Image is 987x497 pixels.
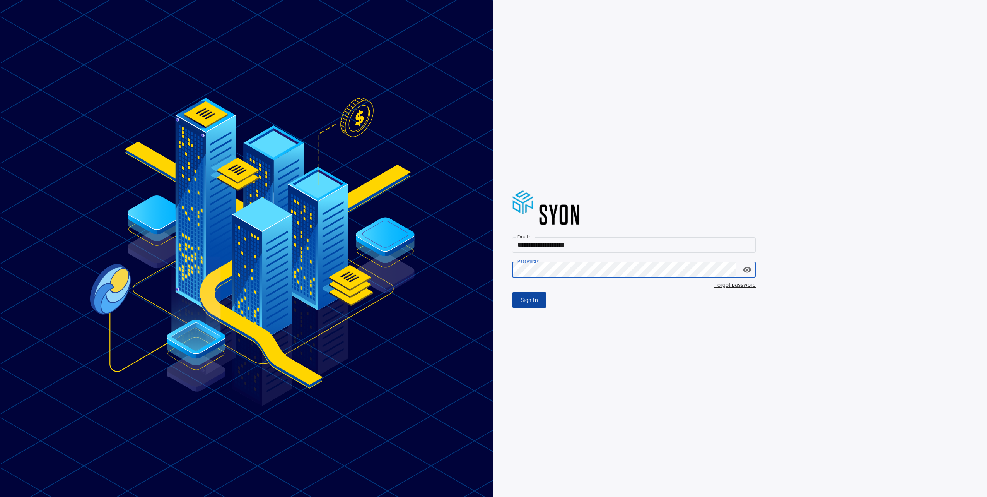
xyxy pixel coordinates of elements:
[512,189,580,228] img: syoncap.png
[512,292,546,308] button: Sign In
[517,259,539,264] label: Password
[739,262,755,278] button: toggle password visibility
[521,295,538,305] span: Sign In
[517,234,530,240] label: Email
[512,281,756,289] span: Forgot password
